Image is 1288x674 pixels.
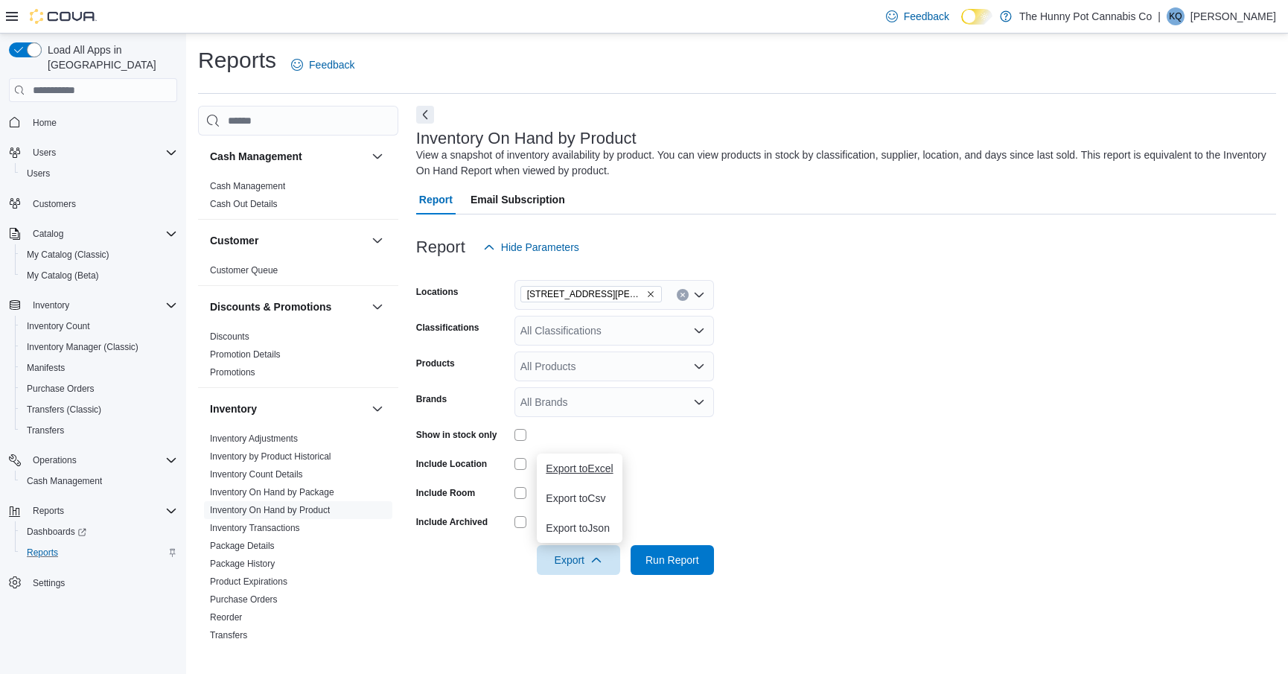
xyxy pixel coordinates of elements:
span: Users [27,144,177,162]
span: KQ [1169,7,1182,25]
button: Inventory [3,295,183,316]
span: Load All Apps in [GEOGRAPHIC_DATA] [42,42,177,72]
button: Discounts & Promotions [210,299,366,314]
a: Settings [27,574,71,592]
span: Catalog [27,225,177,243]
span: Inventory On Hand by Product [210,504,330,516]
a: Manifests [21,359,71,377]
span: Reports [33,505,64,517]
label: Brands [416,393,447,405]
a: Package History [210,559,275,569]
a: Purchase Orders [210,594,278,605]
button: Inventory [369,400,386,418]
button: Users [27,144,62,162]
span: Customer Queue [210,264,278,276]
h3: Inventory [210,401,257,416]
label: Classifications [416,322,479,334]
button: Discounts & Promotions [369,298,386,316]
span: Users [21,165,177,182]
label: Include Room [416,487,475,499]
a: Feedback [880,1,955,31]
button: Next [416,106,434,124]
button: Export [537,545,620,575]
button: Export toJson [537,513,622,543]
label: Products [416,357,455,369]
label: Show in stock only [416,429,497,441]
button: Export toExcel [537,454,622,483]
button: Operations [3,450,183,471]
span: Purchase Orders [27,383,95,395]
a: Reports [21,544,64,562]
h3: Inventory On Hand by Product [416,130,637,147]
span: Transfers (Classic) [27,404,101,416]
span: Settings [33,577,65,589]
a: Home [27,114,63,132]
span: Promotion Details [210,349,281,360]
button: Cash Management [369,147,386,165]
div: Kobee Quinn [1167,7,1185,25]
a: Transfers [210,630,247,640]
span: Reorder [210,611,242,623]
span: Export to Excel [546,462,613,474]
span: Inventory Count Details [210,468,303,480]
a: Inventory Count [21,317,96,335]
span: Export to Json [546,522,613,534]
a: Inventory Manager (Classic) [21,338,144,356]
span: Inventory by Product Historical [210,451,331,462]
a: Cash Out Details [210,199,278,209]
a: My Catalog (Beta) [21,267,105,284]
button: Settings [3,572,183,594]
nav: Complex example [9,105,177,632]
a: Transfers (Classic) [21,401,107,419]
label: Include Archived [416,516,488,528]
button: My Catalog (Beta) [15,265,183,286]
span: My Catalog (Beta) [27,270,99,282]
a: Cash Management [210,181,285,191]
button: Open list of options [693,396,705,408]
div: Customer [198,261,398,285]
span: Cash Management [27,475,102,487]
button: Reports [3,500,183,521]
button: Clear input [677,289,689,301]
a: Package Details [210,541,275,551]
span: Catalog [33,228,63,240]
span: Users [27,168,50,179]
span: Home [27,112,177,131]
button: Inventory [210,401,366,416]
button: Run Report [631,545,714,575]
a: Inventory Adjustments [210,433,298,444]
span: Inventory Count [27,320,90,332]
span: Purchase Orders [210,594,278,605]
label: Include Location [416,458,487,470]
span: Users [33,147,56,159]
p: [PERSON_NAME] [1190,7,1276,25]
span: My Catalog (Classic) [21,246,177,264]
a: Discounts [210,331,249,342]
span: Manifests [21,359,177,377]
button: Users [15,163,183,184]
h3: Discounts & Promotions [210,299,331,314]
button: Hide Parameters [477,232,585,262]
button: Catalog [3,223,183,244]
span: Package Details [210,540,275,552]
a: My Catalog (Classic) [21,246,115,264]
span: Inventory [27,296,177,314]
button: Open list of options [693,360,705,372]
a: Inventory Transactions [210,523,300,533]
span: Manifests [27,362,65,374]
a: Promotions [210,367,255,378]
a: Reorder [210,612,242,623]
span: Customers [27,194,177,213]
button: Export toCsv [537,483,622,513]
span: Export to Csv [546,492,613,504]
span: Dashboards [21,523,177,541]
h3: Report [416,238,465,256]
span: 100 Jamieson Pkwy [520,286,662,302]
span: Cash Management [21,472,177,490]
div: View a snapshot of inventory availability by product. You can view products in stock by classific... [416,147,1269,179]
span: Product Expirations [210,576,287,588]
a: Inventory by Product Historical [210,451,331,462]
span: Purchase Orders [21,380,177,398]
